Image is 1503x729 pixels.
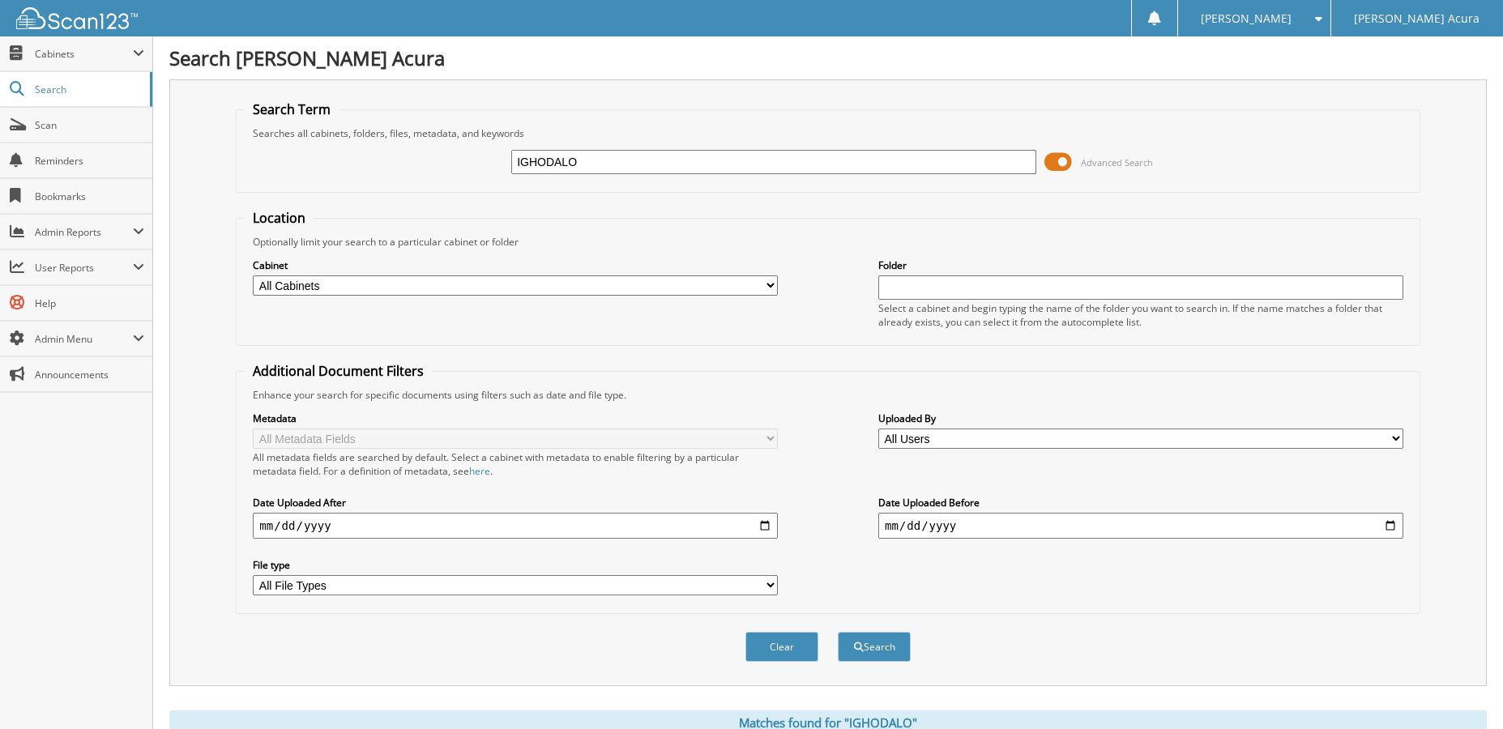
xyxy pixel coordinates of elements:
[878,513,1403,539] input: end
[245,100,339,118] legend: Search Term
[878,258,1403,272] label: Folder
[878,301,1403,329] div: Select a cabinet and begin typing the name of the folder you want to search in. If the name match...
[16,7,138,29] img: scan123-logo-white.svg
[745,632,818,662] button: Clear
[245,126,1411,140] div: Searches all cabinets, folders, files, metadata, and keywords
[1354,14,1480,23] span: [PERSON_NAME] Acura
[35,83,142,96] span: Search
[245,209,314,227] legend: Location
[1081,156,1153,168] span: Advanced Search
[35,154,144,168] span: Reminders
[253,450,778,478] div: All metadata fields are searched by default. Select a cabinet with metadata to enable filtering b...
[245,362,432,380] legend: Additional Document Filters
[253,558,778,572] label: File type
[35,261,133,275] span: User Reports
[253,496,778,509] label: Date Uploaded After
[35,225,133,239] span: Admin Reports
[35,190,144,203] span: Bookmarks
[245,235,1411,249] div: Optionally limit your search to a particular cabinet or folder
[35,332,133,346] span: Admin Menu
[253,258,778,272] label: Cabinet
[169,45,1487,71] h1: Search [PERSON_NAME] Acura
[1201,14,1292,23] span: [PERSON_NAME]
[35,368,144,382] span: Announcements
[253,513,778,539] input: start
[253,411,778,425] label: Metadata
[35,47,133,61] span: Cabinets
[35,118,144,132] span: Scan
[878,496,1403,509] label: Date Uploaded Before
[469,464,490,478] a: here
[245,388,1411,402] div: Enhance your search for specific documents using filters such as date and file type.
[838,632,911,662] button: Search
[35,296,144,310] span: Help
[878,411,1403,425] label: Uploaded By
